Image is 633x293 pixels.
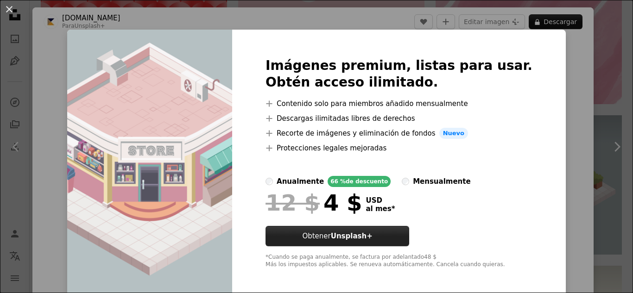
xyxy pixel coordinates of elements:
[266,57,532,91] h2: Imágenes premium, listas para usar. Obtén acceso ilimitado.
[413,176,470,187] div: mensualmente
[331,232,373,240] strong: Unsplash+
[266,128,532,139] li: Recorte de imágenes y eliminación de fondos
[266,113,532,124] li: Descargas ilimitadas libres de derechos
[439,128,468,139] span: Nuevo
[402,178,409,185] input: mensualmente
[366,196,395,205] span: USD
[328,176,391,187] div: 66 % de descuento
[266,254,532,268] div: *Cuando se paga anualmente, se factura por adelantado 48 $ Más los impuestos aplicables. Se renue...
[266,143,532,154] li: Protecciones legales mejoradas
[266,226,409,246] button: ObtenerUnsplash+
[266,98,532,109] li: Contenido solo para miembros añadido mensualmente
[266,191,320,215] span: 12 $
[266,191,362,215] div: 4 $
[366,205,395,213] span: al mes *
[266,178,273,185] input: anualmente66 %de descuento
[277,176,324,187] div: anualmente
